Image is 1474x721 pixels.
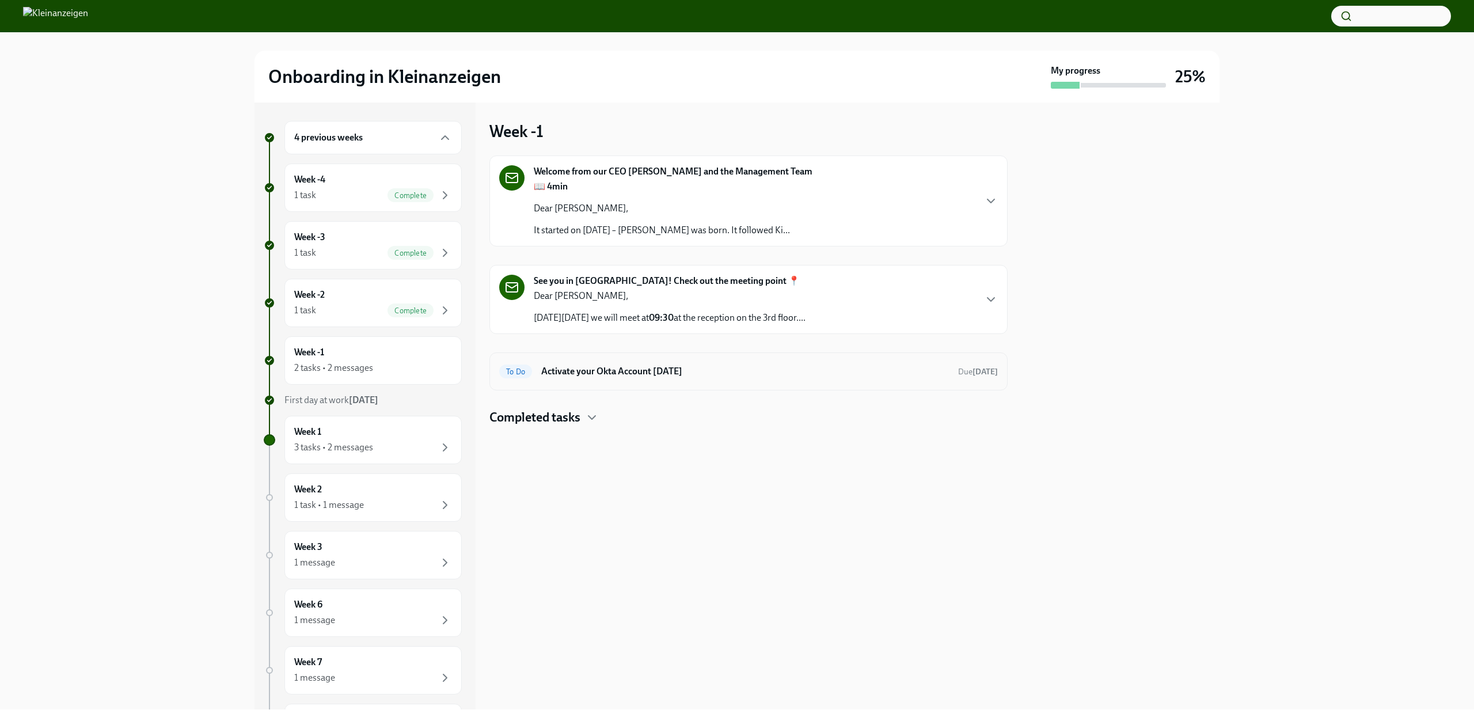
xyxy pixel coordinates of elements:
strong: [DATE] [349,394,378,405]
h4: Completed tasks [489,409,580,426]
strong: My progress [1051,64,1100,77]
a: Week 61 message [264,589,462,637]
div: 2 tasks • 2 messages [294,362,373,374]
img: Kleinanzeigen [23,7,88,25]
h6: Week -2 [294,289,325,301]
span: September 1st, 2025 09:00 [958,366,998,377]
span: Complete [388,306,434,315]
div: 3 tasks • 2 messages [294,441,373,454]
strong: 📖 4min [534,181,568,192]
div: 1 message [294,614,335,627]
a: Week 71 message [264,646,462,695]
a: First day at work[DATE] [264,394,462,407]
span: Complete [388,249,434,257]
a: To DoActivate your Okta Account [DATE]Due[DATE] [499,362,998,381]
span: Due [958,367,998,377]
h6: Week 7 [294,656,322,669]
div: 1 task [294,246,316,259]
h6: Week 1 [294,426,321,438]
div: 1 message [294,556,335,569]
span: Complete [388,191,434,200]
p: It started on [DATE] – [PERSON_NAME] was born. It followed Ki... [534,224,790,237]
a: Week -12 tasks • 2 messages [264,336,462,385]
strong: See you in [GEOGRAPHIC_DATA]! Check out the meeting point 📍 [534,275,800,287]
h6: Week 2 [294,483,322,496]
h6: Week 3 [294,541,322,553]
p: Dear [PERSON_NAME], [534,202,790,215]
p: Dear [PERSON_NAME], [534,290,806,302]
a: Week -31 taskComplete [264,221,462,270]
span: To Do [499,367,532,376]
p: [DATE][DATE] we will meet at at the reception on the 3rd floor.... [534,312,806,324]
h6: Week -4 [294,173,325,186]
h3: Week -1 [489,121,544,142]
div: 1 task • 1 message [294,499,364,511]
h6: Activate your Okta Account [DATE] [541,365,949,378]
span: First day at work [284,394,378,405]
a: Week 31 message [264,531,462,579]
h6: 4 previous weeks [294,131,363,144]
div: 4 previous weeks [284,121,462,154]
h6: Week -1 [294,346,324,359]
h6: Week -3 [294,231,325,244]
a: Week 21 task • 1 message [264,473,462,522]
a: Week -21 taskComplete [264,279,462,327]
h2: Onboarding in Kleinanzeigen [268,65,501,88]
div: 1 message [294,671,335,684]
a: Week 13 tasks • 2 messages [264,416,462,464]
div: 1 task [294,304,316,317]
strong: 09:30 [649,312,674,323]
h3: 25% [1175,66,1206,87]
h6: Week 6 [294,598,322,611]
strong: Welcome from our CEO [PERSON_NAME] and the Management Team [534,165,812,178]
div: Completed tasks [489,409,1008,426]
strong: [DATE] [972,367,998,377]
a: Week -41 taskComplete [264,164,462,212]
div: 1 task [294,189,316,202]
